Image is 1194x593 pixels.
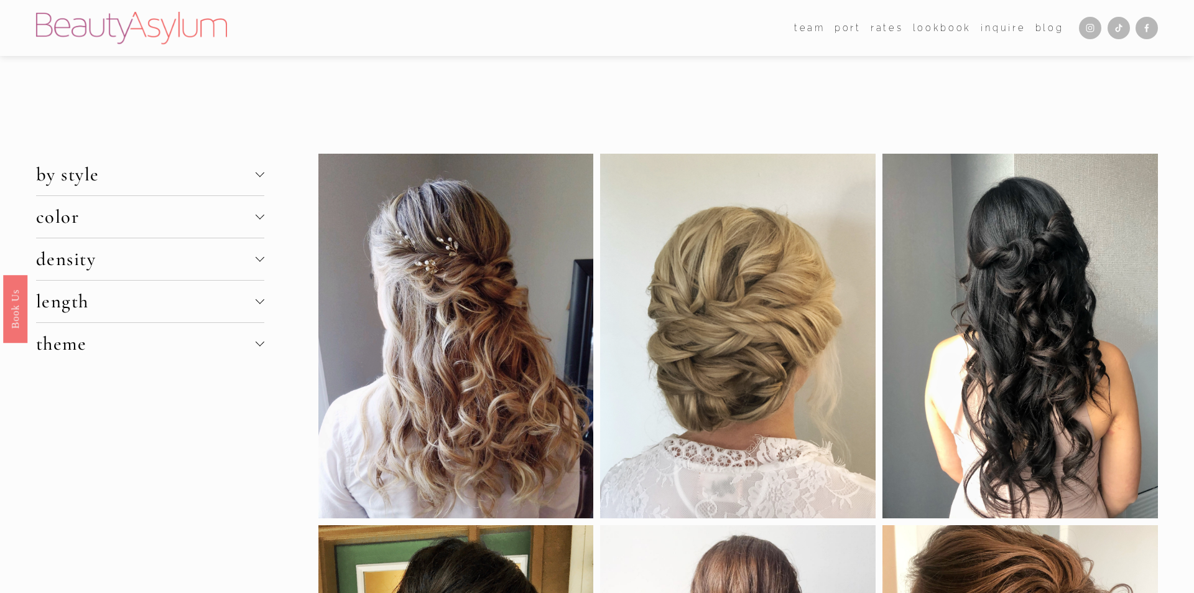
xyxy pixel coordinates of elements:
[1035,19,1064,37] a: Blog
[36,323,264,365] button: theme
[36,290,256,313] span: length
[1136,17,1158,39] a: Facebook
[36,248,256,271] span: density
[36,332,256,355] span: theme
[871,19,903,37] a: Rates
[36,154,264,195] button: by style
[794,19,825,37] a: folder dropdown
[36,238,264,280] button: density
[1079,17,1101,39] a: Instagram
[1108,17,1130,39] a: TikTok
[36,163,256,186] span: by style
[835,19,861,37] a: port
[794,20,825,36] span: team
[913,19,971,37] a: Lookbook
[3,274,27,342] a: Book Us
[36,281,264,322] button: length
[36,196,264,238] button: color
[36,12,227,44] img: Beauty Asylum | Bridal Hair &amp; Makeup Charlotte &amp; Atlanta
[981,19,1025,37] a: Inquire
[36,205,256,228] span: color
